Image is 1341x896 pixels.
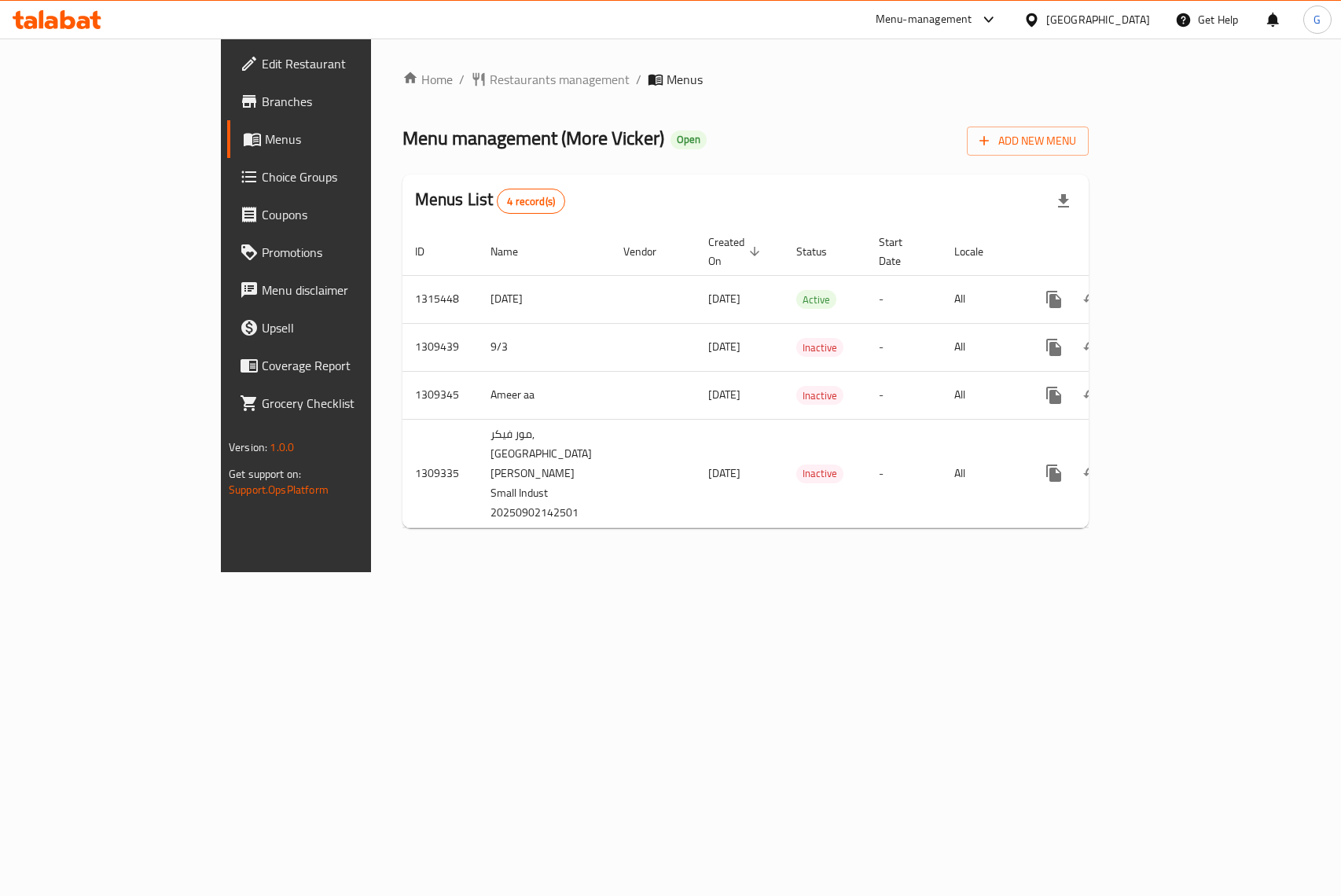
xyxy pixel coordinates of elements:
td: All [942,275,1023,323]
span: Created On [708,233,765,270]
span: Active [796,291,836,309]
span: Menu management ( More Vicker ) [402,120,664,156]
span: Restaurants management [490,70,630,89]
span: Promotions [262,243,432,262]
nav: breadcrumb [402,70,1089,89]
button: Add New Menu [967,127,1089,156]
div: Menu-management [876,10,972,29]
button: more [1035,376,1073,414]
button: Change Status [1073,376,1111,414]
button: Change Status [1073,281,1111,318]
td: - [866,371,942,419]
td: - [866,275,942,323]
a: Branches [227,83,445,120]
a: Menu disclaimer [227,271,445,309]
span: Version: [229,437,267,457]
td: 9/3 [478,323,611,371]
a: Restaurants management [471,70,630,89]
span: ID [415,242,445,261]
div: Total records count [497,189,565,214]
span: [DATE] [708,288,740,309]
span: Menus [265,130,432,149]
h2: Menus List [415,188,565,214]
div: Export file [1045,182,1082,220]
div: Inactive [796,465,843,483]
span: Open [670,133,707,146]
div: Active [796,290,836,309]
table: enhanced table [402,228,1199,528]
span: Start Date [879,233,923,270]
span: Branches [262,92,432,111]
a: Menus [227,120,445,158]
td: All [942,371,1023,419]
span: Coverage Report [262,356,432,375]
button: Change Status [1073,454,1111,492]
button: more [1035,281,1073,318]
span: Inactive [796,339,843,357]
td: - [866,419,942,527]
a: Choice Groups [227,158,445,196]
span: 1.0.0 [270,437,294,457]
span: [DATE] [708,336,740,357]
td: All [942,419,1023,527]
span: Choice Groups [262,167,432,186]
th: Actions [1023,228,1199,276]
div: Inactive [796,338,843,357]
td: All [942,323,1023,371]
span: G [1313,11,1321,28]
td: - [866,323,942,371]
a: Grocery Checklist [227,384,445,422]
span: [DATE] [708,463,740,483]
span: Locale [954,242,1004,261]
button: Change Status [1073,329,1111,366]
a: Support.OpsPlatform [229,479,329,500]
span: Inactive [796,387,843,405]
span: 4 record(s) [498,194,564,209]
span: Coupons [262,205,432,224]
span: Edit Restaurant [262,54,432,73]
li: / [459,70,465,89]
div: Open [670,130,707,149]
span: Inactive [796,465,843,483]
button: more [1035,454,1073,492]
td: [DATE] [478,275,611,323]
li: / [636,70,641,89]
a: Upsell [227,309,445,347]
td: Ameer aa [478,371,611,419]
span: Menus [667,70,703,89]
span: Name [490,242,538,261]
span: Upsell [262,318,432,337]
span: [DATE] [708,384,740,405]
span: Get support on: [229,464,301,484]
span: Vendor [623,242,677,261]
span: Status [796,242,847,261]
a: Coverage Report [227,347,445,384]
button: more [1035,329,1073,366]
a: Promotions [227,233,445,271]
span: Menu disclaimer [262,281,432,299]
a: Edit Restaurant [227,45,445,83]
div: [GEOGRAPHIC_DATA] [1046,11,1150,28]
span: Grocery Checklist [262,394,432,413]
td: مور فيكر,[GEOGRAPHIC_DATA][PERSON_NAME] Small Indust 20250902142501 [478,419,611,527]
a: Coupons [227,196,445,233]
span: Add New Menu [979,131,1076,151]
